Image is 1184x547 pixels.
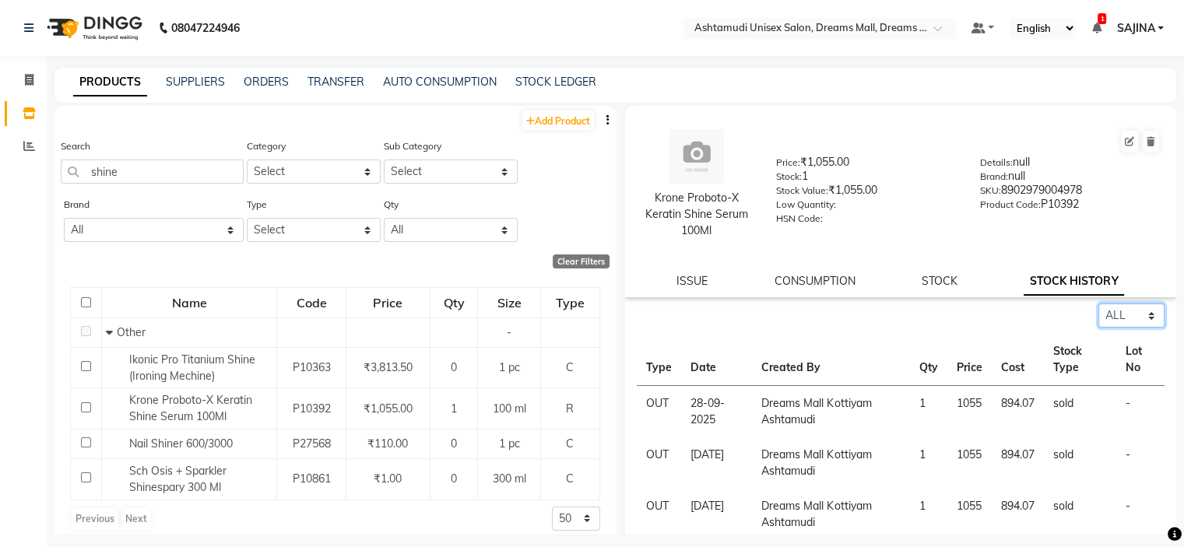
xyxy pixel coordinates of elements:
[364,401,413,416] span: ₹1,055.00
[566,360,574,374] span: C
[980,168,1161,190] div: null
[1024,268,1124,296] a: STOCK HISTORY
[166,75,225,89] a: SUPPLIERS
[278,289,345,317] div: Code
[776,156,800,170] label: Price:
[992,334,1044,386] th: Cost
[493,472,526,486] span: 300 ml
[431,289,477,317] div: Qty
[992,386,1044,438] td: 894.07
[637,386,681,438] td: OUT
[637,489,681,540] td: OUT
[776,170,802,184] label: Stock:
[910,334,947,386] th: Qty
[293,360,331,374] span: P10363
[980,198,1041,212] label: Product Code:
[752,437,909,489] td: Dreams Mall Kottiyam Ashtamudi
[776,212,823,226] label: HSN Code:
[681,489,753,540] td: [DATE]
[507,325,511,339] span: -
[451,401,457,416] span: 1
[129,352,255,383] span: Ikonic Pro Titanium Shine (Ironing Mechine)
[374,472,402,486] span: ₹1.00
[752,489,909,540] td: Dreams Mall Kottiyam Ashtamudi
[641,190,754,239] div: Krone Proboto-X Keratin Shine Serum 100Ml
[515,75,596,89] a: STOCK LEDGER
[247,139,286,153] label: Category
[980,170,1008,184] label: Brand:
[681,437,753,489] td: [DATE]
[947,489,992,540] td: 1055
[637,334,681,386] th: Type
[384,139,441,153] label: Sub Category
[1091,21,1101,35] a: 1
[947,386,992,438] td: 1055
[1116,20,1154,37] span: SAJINA
[922,274,957,288] a: STOCK
[247,198,267,212] label: Type
[1116,386,1165,438] td: -
[307,75,364,89] a: TRANSFER
[129,437,233,451] span: Nail Shiner 600/3000
[947,437,992,489] td: 1055
[367,437,408,451] span: ₹110.00
[542,289,598,317] div: Type
[910,489,947,540] td: 1
[776,182,957,204] div: ₹1,055.00
[64,198,90,212] label: Brand
[992,437,1044,489] td: 894.07
[479,289,539,317] div: Size
[681,334,753,386] th: Date
[776,168,957,190] div: 1
[171,6,240,50] b: 08047224946
[244,75,289,89] a: ORDERS
[676,274,708,288] a: ISSUE
[980,154,1161,176] div: null
[499,437,520,451] span: 1 pc
[106,325,117,339] span: Collapse Row
[776,184,828,198] label: Stock Value:
[129,393,252,423] span: Krone Proboto-X Keratin Shine Serum 100Ml
[293,401,331,416] span: P10392
[499,360,520,374] span: 1 pc
[293,437,331,451] span: P27568
[752,386,909,438] td: Dreams Mall Kottiyam Ashtamudi
[776,198,836,212] label: Low Quantity:
[637,437,681,489] td: OUT
[451,437,457,451] span: 0
[992,489,1044,540] td: 894.07
[910,437,947,489] td: 1
[1044,489,1116,540] td: sold
[1044,334,1116,386] th: Stock Type
[947,334,992,386] th: Price
[980,184,1001,198] label: SKU:
[522,110,594,130] a: Add Product
[1098,13,1106,24] span: 1
[1116,334,1165,386] th: Lot No
[103,289,276,317] div: Name
[451,472,457,486] span: 0
[493,401,526,416] span: 100 ml
[61,139,90,153] label: Search
[1044,437,1116,489] td: sold
[681,386,753,438] td: 28-09-2025
[566,472,574,486] span: C
[117,325,146,339] span: Other
[40,6,146,50] img: logo
[1116,437,1165,489] td: -
[776,154,957,176] div: ₹1,055.00
[364,360,413,374] span: ₹3,813.50
[980,182,1161,204] div: 8902979004978
[384,198,399,212] label: Qty
[980,196,1161,218] div: P10392
[61,160,244,184] input: Search by product name or code
[347,289,429,317] div: Price
[1116,489,1165,540] td: -
[752,334,909,386] th: Created By
[451,360,457,374] span: 0
[1044,386,1116,438] td: sold
[669,129,724,184] img: avatar
[383,75,497,89] a: AUTO CONSUMPTION
[566,437,574,451] span: C
[553,254,610,268] div: Clear Filters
